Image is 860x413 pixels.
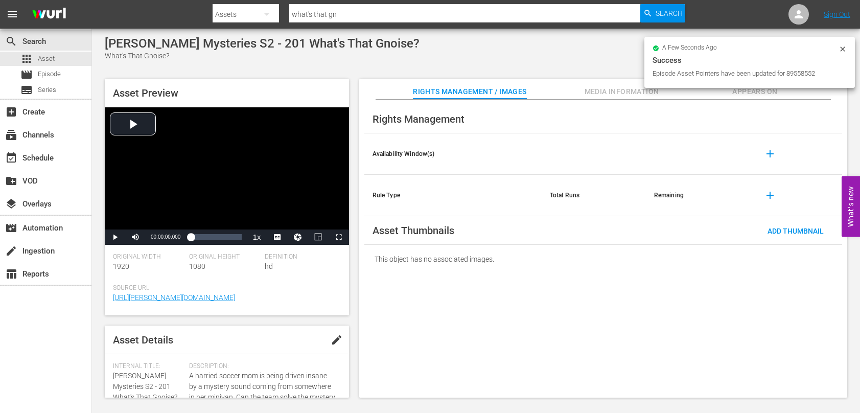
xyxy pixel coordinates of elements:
[5,198,17,210] span: Overlays
[5,129,17,141] span: Channels
[113,362,184,371] span: Internal Title:
[25,3,74,27] img: ans4CAIJ8jUAAAAAAAAAAAAAAAAAAAAAAAAgQb4GAAAAAAAAAAAAAAAAAAAAAAAAJMjXAAAAAAAAAAAAAAAAAAAAAAAAgAT5G...
[308,230,329,245] button: Picture-in-Picture
[265,253,336,261] span: Definition
[20,53,33,65] span: Asset
[113,262,129,270] span: 1920
[653,54,847,66] div: Success
[542,175,646,216] th: Total Runs
[113,334,173,346] span: Asset Details
[759,221,832,240] button: Add Thumbnail
[764,189,776,201] span: add
[20,68,33,81] span: Episode
[329,230,349,245] button: Fullscreen
[113,284,336,292] span: Source Url
[364,175,542,216] th: Rule Type
[38,69,61,79] span: Episode
[105,51,420,61] div: What's That Gnoise?
[5,106,17,118] span: Create
[6,8,18,20] span: menu
[113,253,184,261] span: Original Width
[759,227,832,235] span: Add Thumbnail
[324,328,349,352] button: edit
[191,234,241,240] div: Progress Bar
[764,148,776,160] span: add
[38,85,56,95] span: Series
[5,222,17,234] span: Automation
[20,84,33,96] span: Series
[247,230,267,245] button: Playback Rate
[373,113,464,125] span: Rights Management
[105,107,349,245] div: Video Player
[5,152,17,164] span: Schedule
[105,230,125,245] button: Play
[189,262,205,270] span: 1080
[189,362,336,371] span: Description:
[113,372,177,401] span: [PERSON_NAME] Mysteries S2 - 201 What's That Gnoise?
[5,35,17,48] span: Search
[824,10,850,18] a: Sign Out
[5,175,17,187] span: VOD
[5,245,17,257] span: Ingestion
[413,85,526,98] span: Rights Management / Images
[105,36,420,51] div: [PERSON_NAME] Mysteries S2 - 201 What's That Gnoise?
[364,133,542,175] th: Availability Window(s)
[267,230,288,245] button: Captions
[662,44,717,52] span: a few seconds ago
[640,4,685,22] button: Search
[113,293,235,302] a: [URL][PERSON_NAME][DOMAIN_NAME]
[646,175,750,216] th: Remaining
[653,68,836,79] div: Episode Asset Pointers have been updated for 89558552
[5,268,17,280] span: Reports
[842,176,860,237] button: Open Feedback Widget
[716,85,793,98] span: Appears On
[584,85,660,98] span: Media Information
[151,234,180,240] span: 00:00:00.000
[38,54,55,64] span: Asset
[288,230,308,245] button: Jump To Time
[758,183,782,208] button: add
[758,142,782,166] button: add
[331,334,343,346] span: edit
[656,4,683,22] span: Search
[189,253,260,261] span: Original Height
[265,262,273,270] span: hd
[364,245,842,273] div: This object has no associated images.
[373,224,454,237] span: Asset Thumbnails
[113,87,178,99] span: Asset Preview
[125,230,146,245] button: Mute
